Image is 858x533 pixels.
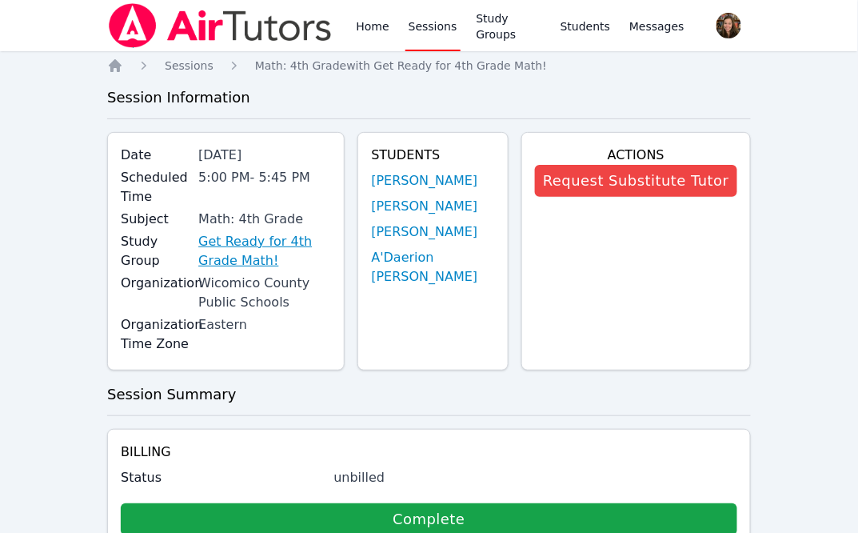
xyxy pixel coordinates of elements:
label: Date [121,146,189,165]
a: Math: 4th Gradewith Get Ready for 4th Grade Math! [255,58,547,74]
h4: Actions [535,146,737,165]
img: Air Tutors [107,3,333,48]
label: Scheduled Time [121,168,189,206]
a: Get Ready for 4th Grade Math! [198,232,331,271]
label: Organization Time Zone [121,315,189,354]
label: Organization [121,274,189,293]
div: [DATE] [198,146,331,165]
nav: Breadcrumb [107,58,751,74]
span: Sessions [165,59,214,72]
div: Eastern [198,315,331,335]
label: Status [121,468,324,487]
label: Study Group [121,232,189,271]
h3: Session Information [107,86,751,109]
div: Math: 4th Grade [198,210,331,229]
div: unbilled [333,468,737,487]
h4: Billing [121,443,737,462]
a: [PERSON_NAME] [371,222,477,242]
a: [PERSON_NAME] [371,171,477,190]
span: Messages [629,18,684,34]
a: Sessions [165,58,214,74]
h4: Students [371,146,495,165]
a: [PERSON_NAME] [371,197,477,216]
label: Subject [121,210,189,229]
button: Request Substitute Tutor [535,165,737,197]
span: Math: 4th Grade with Get Ready for 4th Grade Math! [255,59,547,72]
a: A'Daerion [PERSON_NAME] [371,248,495,287]
h3: Session Summary [107,383,751,406]
div: Wicomico County Public Schools [198,274,331,312]
div: 5:00 PM - 5:45 PM [198,168,331,187]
